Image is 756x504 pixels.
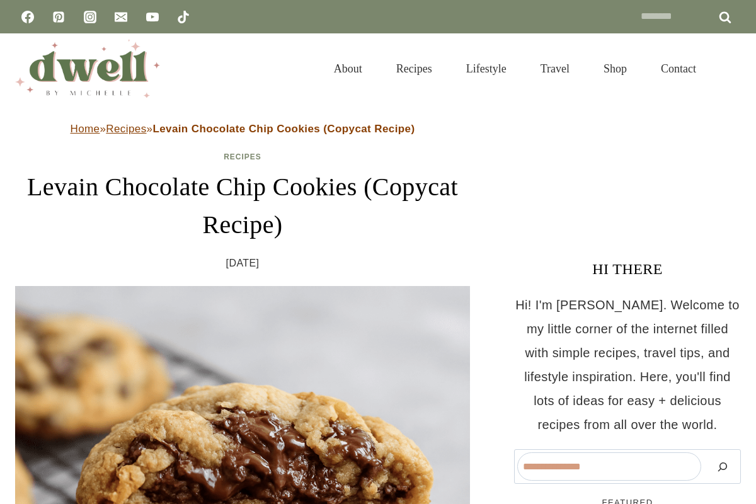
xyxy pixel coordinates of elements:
[15,168,470,244] h1: Levain Chocolate Chip Cookies (Copycat Recipe)
[71,123,415,135] span: » »
[317,47,713,91] nav: Primary Navigation
[226,254,260,273] time: [DATE]
[106,123,146,135] a: Recipes
[152,123,415,135] strong: Levain Chocolate Chip Cookies (Copycat Recipe)
[140,4,165,30] a: YouTube
[707,452,738,481] button: Search
[15,40,160,98] img: DWELL by michelle
[171,4,196,30] a: TikTok
[719,58,741,79] button: View Search Form
[644,47,713,91] a: Contact
[514,293,741,437] p: Hi! I'm [PERSON_NAME]. Welcome to my little corner of the internet filled with simple recipes, tr...
[449,47,524,91] a: Lifestyle
[15,4,40,30] a: Facebook
[587,47,644,91] a: Shop
[108,4,134,30] a: Email
[46,4,71,30] a: Pinterest
[224,152,261,161] a: Recipes
[317,47,379,91] a: About
[514,258,741,280] h3: HI THERE
[77,4,103,30] a: Instagram
[524,47,587,91] a: Travel
[71,123,100,135] a: Home
[379,47,449,91] a: Recipes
